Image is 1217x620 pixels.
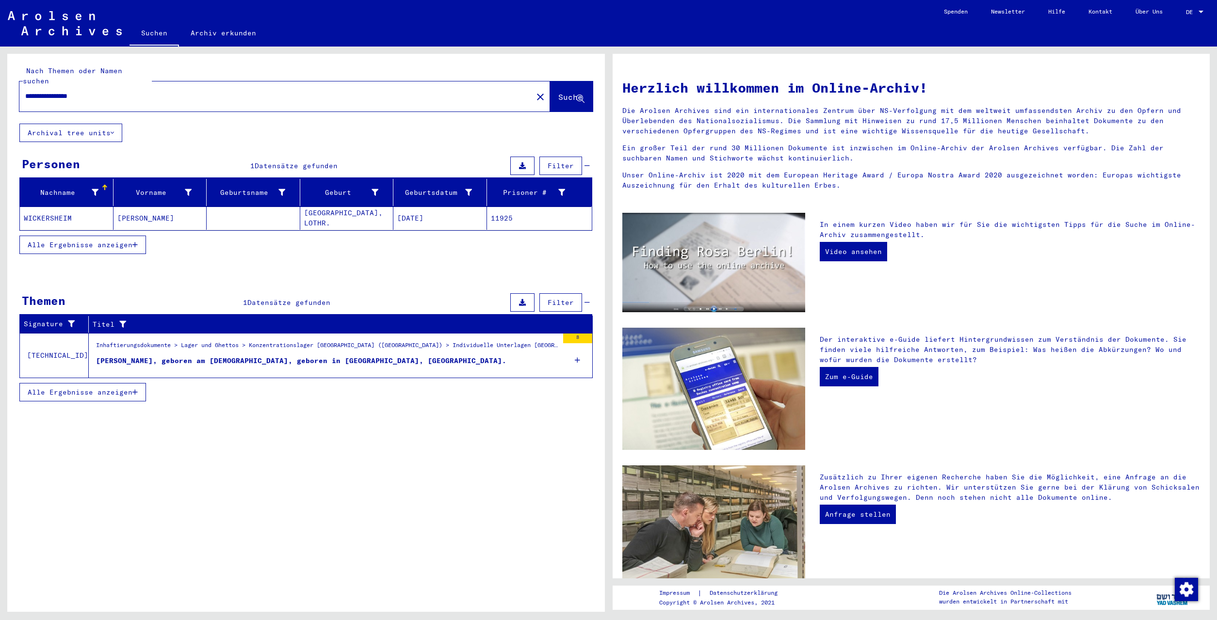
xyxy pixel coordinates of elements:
[117,188,192,198] div: Vorname
[243,298,247,307] span: 1
[397,185,487,200] div: Geburtsdatum
[558,92,583,102] span: Suche
[622,106,1201,136] p: Die Arolsen Archives sind ein internationales Zentrum über NS-Verfolgung mit dem weltweit umfasse...
[393,207,487,230] mat-cell: [DATE]
[487,179,592,206] mat-header-cell: Prisoner #
[20,207,114,230] mat-cell: WICKERSHEIM
[539,157,582,175] button: Filter
[207,179,300,206] mat-header-cell: Geburtsname
[659,588,789,598] div: |
[659,588,698,598] a: Impressum
[211,188,285,198] div: Geburtsname
[820,242,887,261] a: Video ansehen
[28,240,132,249] span: Alle Ergebnisse anzeigen
[939,588,1071,597] p: Die Arolsen Archives Online-Collections
[820,367,878,386] a: Zum e-Guide
[19,383,146,401] button: Alle Ergebnisse anzeigen
[20,179,114,206] mat-header-cell: Nachname
[24,319,76,329] div: Signature
[24,185,113,200] div: Nachname
[1186,9,1197,16] span: DE
[93,317,581,332] div: Titel
[20,333,89,378] td: [TECHNICAL_ID]
[1154,585,1191,609] img: yv_logo.png
[491,185,580,200] div: Prisoner #
[179,21,268,45] a: Archiv erkunden
[622,78,1201,98] h1: Herzlich willkommen im Online-Archiv!
[23,66,122,85] mat-label: Nach Themen oder Namen suchen
[24,188,98,198] div: Nachname
[19,236,146,254] button: Alle Ergebnisse anzeigen
[300,179,394,206] mat-header-cell: Geburt‏
[563,334,592,343] div: 8
[397,188,472,198] div: Geburtsdatum
[491,188,566,198] div: Prisoner #
[393,179,487,206] mat-header-cell: Geburtsdatum
[622,143,1201,163] p: Ein großer Teil der rund 30 Millionen Dokumente ist inzwischen im Online-Archiv der Arolsen Archi...
[659,598,789,607] p: Copyright © Arolsen Archives, 2021
[820,334,1200,365] p: Der interaktive e-Guide liefert Hintergrundwissen zum Verständnis der Dokumente. Sie finden viele...
[622,465,805,588] img: inquiries.jpg
[28,388,132,397] span: Alle Ergebnisse anzeigen
[820,220,1200,240] p: In einem kurzen Video haben wir für Sie die wichtigsten Tipps für die Suche im Online-Archiv zusa...
[24,317,88,332] div: Signature
[304,185,393,200] div: Geburt‏
[96,341,558,354] div: Inhaftierungsdokumente > Lager und Ghettos > Konzentrationslager [GEOGRAPHIC_DATA] ([GEOGRAPHIC_D...
[702,588,789,598] a: Datenschutzerklärung
[93,319,568,330] div: Titel
[487,207,592,230] mat-cell: 11925
[117,185,207,200] div: Vorname
[548,161,574,170] span: Filter
[96,356,506,366] div: [PERSON_NAME], geboren am [DEMOGRAPHIC_DATA], geboren in [GEOGRAPHIC_DATA], [GEOGRAPHIC_DATA].
[22,292,65,309] div: Themen
[820,505,896,524] a: Anfrage stellen
[22,155,80,173] div: Personen
[250,161,255,170] span: 1
[130,21,179,47] a: Suchen
[114,179,207,206] mat-header-cell: Vorname
[304,188,379,198] div: Geburt‏
[19,124,122,142] button: Archival tree units
[622,213,805,312] img: video.jpg
[255,161,338,170] span: Datensätze gefunden
[539,293,582,312] button: Filter
[8,11,122,35] img: Arolsen_neg.svg
[300,207,394,230] mat-cell: [GEOGRAPHIC_DATA], LOTHR.
[550,81,593,111] button: Suche
[247,298,330,307] span: Datensätze gefunden
[1175,578,1198,601] img: Zustimmung ändern
[622,170,1201,191] p: Unser Online-Archiv ist 2020 mit dem European Heritage Award / Europa Nostra Award 2020 ausgezeic...
[535,91,546,103] mat-icon: close
[114,207,207,230] mat-cell: [PERSON_NAME]
[820,472,1200,503] p: Zusätzlich zu Ihrer eigenen Recherche haben Sie die Möglichkeit, eine Anfrage an die Arolsen Arch...
[531,87,550,106] button: Clear
[211,185,300,200] div: Geburtsname
[548,298,574,307] span: Filter
[939,597,1071,606] p: wurden entwickelt in Partnerschaft mit
[622,328,805,450] img: eguide.jpg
